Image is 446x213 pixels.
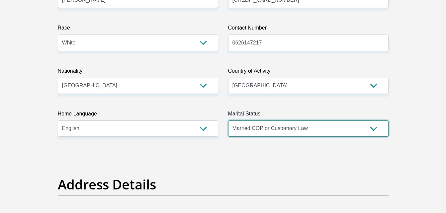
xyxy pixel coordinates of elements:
h2: Address Details [58,177,389,192]
label: Marital Status [228,110,389,120]
input: Contact Number [228,35,389,51]
label: Country of Activity [228,67,389,78]
label: Race [58,24,218,35]
label: Home Language [58,110,218,120]
label: Nationality [58,67,218,78]
label: Contact Number [228,24,389,35]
